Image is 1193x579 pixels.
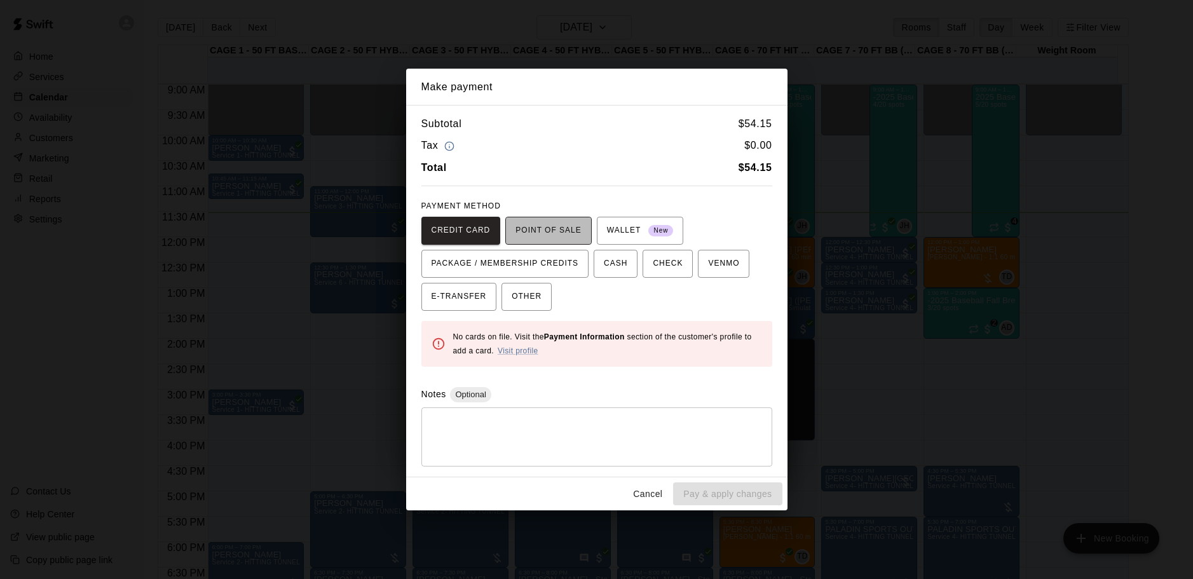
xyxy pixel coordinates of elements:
label: Notes [421,389,446,399]
span: E-TRANSFER [432,287,487,307]
span: New [648,222,673,240]
h6: Subtotal [421,116,462,132]
button: E-TRANSFER [421,283,497,311]
h2: Make payment [406,69,787,106]
button: POINT OF SALE [505,217,591,245]
span: CASH [604,254,627,274]
h6: Tax [421,137,458,154]
span: WALLET [607,221,674,241]
span: OTHER [512,287,542,307]
button: Cancel [627,482,668,506]
span: CREDIT CARD [432,221,491,241]
button: VENMO [698,250,749,278]
button: WALLET New [597,217,684,245]
b: $ 54.15 [739,162,772,173]
h6: $ 0.00 [744,137,772,154]
span: No cards on file. Visit the section of the customer's profile to add a card. [453,332,752,355]
span: CHECK [653,254,683,274]
span: VENMO [708,254,739,274]
button: PACKAGE / MEMBERSHIP CREDITS [421,250,589,278]
a: Visit profile [498,346,538,355]
b: Payment Information [544,332,625,341]
h6: $ 54.15 [739,116,772,132]
span: Optional [450,390,491,399]
span: PACKAGE / MEMBERSHIP CREDITS [432,254,579,274]
button: CREDIT CARD [421,217,501,245]
b: Total [421,162,447,173]
button: CASH [594,250,637,278]
button: OTHER [501,283,552,311]
span: PAYMENT METHOD [421,201,501,210]
span: POINT OF SALE [515,221,581,241]
button: CHECK [643,250,693,278]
